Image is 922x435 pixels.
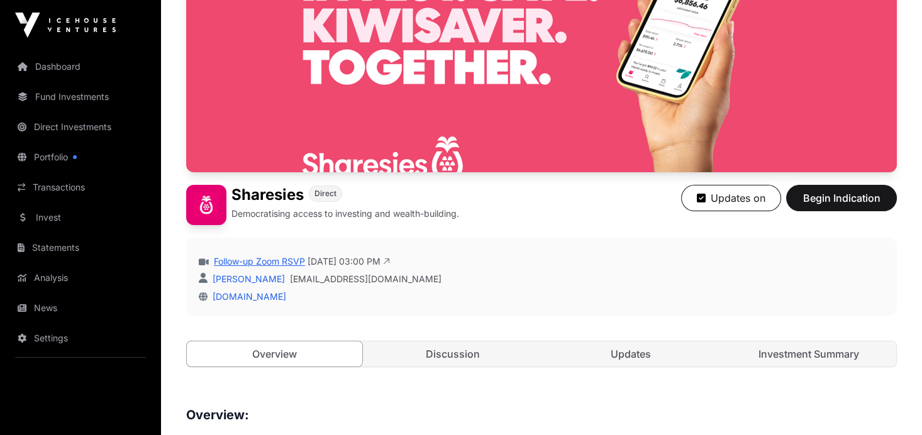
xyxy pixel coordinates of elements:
span: [DATE] 03:00 PM [308,255,390,268]
img: Icehouse Ventures Logo [15,13,116,38]
a: Portfolio [10,143,151,171]
span: Direct [314,189,336,199]
button: Updates on [681,185,781,211]
iframe: Chat Widget [859,375,922,435]
a: Overview [186,341,363,367]
a: Statements [10,234,151,262]
a: [DOMAIN_NAME] [208,291,286,302]
a: [EMAIL_ADDRESS][DOMAIN_NAME] [290,273,442,285]
a: [PERSON_NAME] [210,273,285,284]
h3: Overview: [186,405,897,425]
a: Invest [10,204,151,231]
span: Begin Indication [802,190,881,206]
a: Investment Summary [721,341,896,366]
p: Democratising access to investing and wealth-building. [231,207,459,220]
a: Begin Indication [786,197,897,210]
a: Dashboard [10,53,151,80]
img: Sharesies [186,185,226,225]
a: Transactions [10,173,151,201]
a: Fund Investments [10,83,151,111]
a: Follow-up Zoom RSVP [211,255,305,268]
a: News [10,294,151,322]
a: Updates [543,341,718,366]
nav: Tabs [187,341,896,366]
a: Settings [10,324,151,352]
button: Begin Indication [786,185,897,211]
a: Analysis [10,264,151,292]
a: Direct Investments [10,113,151,141]
h1: Sharesies [231,185,304,205]
a: Discussion [365,341,540,366]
